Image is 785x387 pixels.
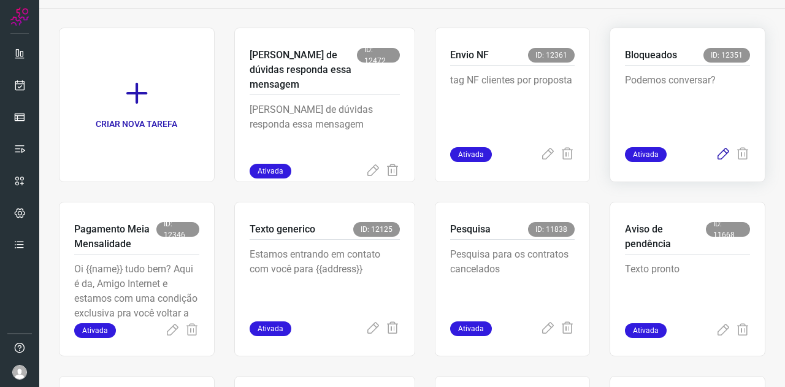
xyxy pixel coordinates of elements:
[625,48,677,63] p: Bloqueados
[625,73,750,134] p: Podemos conversar?
[450,48,489,63] p: Envio NF
[353,222,400,237] span: ID: 12125
[357,48,400,63] span: ID: 12472
[703,48,750,63] span: ID: 12351
[156,222,199,237] span: ID: 12346
[450,321,492,336] span: Ativada
[59,28,215,182] a: CRIAR NOVA TAREFA
[450,73,575,134] p: tag NF clientes por proposta
[10,7,29,26] img: Logo
[625,147,667,162] span: Ativada
[250,247,400,308] p: Estamos entrando em contato com você para {{address}}
[450,222,491,237] p: Pesquisa
[250,102,400,164] p: [PERSON_NAME] de dúvidas responda essa mensagem
[528,222,575,237] span: ID: 11838
[450,247,575,308] p: Pesquisa para os contratos cancelados
[706,222,750,237] span: ID: 11668
[96,118,177,131] p: CRIAR NOVA TAREFA
[625,222,705,251] p: Aviso de pendência
[250,321,291,336] span: Ativada
[250,222,315,237] p: Texto generico
[625,262,750,323] p: Texto pronto
[625,323,667,338] span: Ativada
[528,48,575,63] span: ID: 12361
[74,222,156,251] p: Pagamento Meia Mensalidade
[250,48,357,92] p: [PERSON_NAME] de dúvidas responda essa mensagem
[74,323,116,338] span: Ativada
[450,147,492,162] span: Ativada
[250,164,291,178] span: Ativada
[12,365,27,380] img: avatar-user-boy.jpg
[74,262,199,323] p: Oi {{name}} tudo bem? Aqui é da, Amigo Internet e estamos com uma condição exclusiva pra você vol...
